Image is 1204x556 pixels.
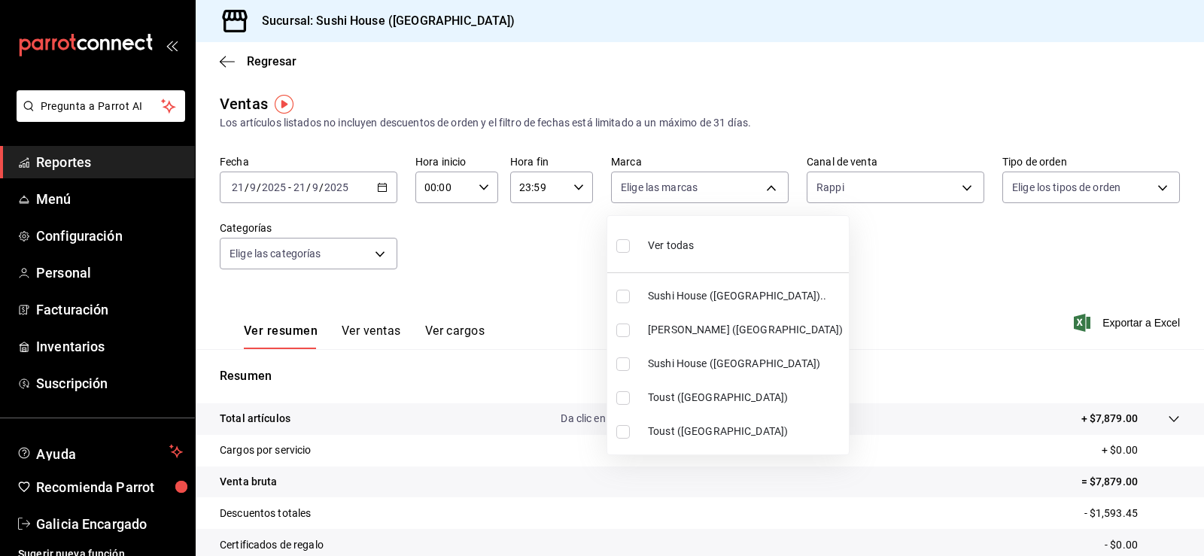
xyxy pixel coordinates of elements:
[648,238,694,254] span: Ver todas
[648,322,843,338] span: [PERSON_NAME] ([GEOGRAPHIC_DATA])
[648,424,843,439] span: Toust ([GEOGRAPHIC_DATA])
[275,95,293,114] img: Tooltip marker
[648,356,843,372] span: Sushi House ([GEOGRAPHIC_DATA])
[648,288,843,304] span: Sushi House ([GEOGRAPHIC_DATA])..
[648,390,843,406] span: Toust ([GEOGRAPHIC_DATA])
